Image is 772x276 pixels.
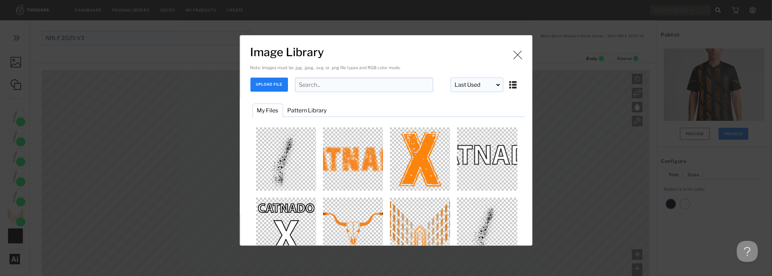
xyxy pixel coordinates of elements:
[250,78,288,92] button: UPLOAD FILE
[250,65,401,70] label: Note: Images must be .jpg, .jpeg, .svg, or .png file types and RGB color mode.
[389,127,452,191] img: Back-Font-Option-1-Number.png
[509,79,517,89] img: icon_list.aeafdc69.svg
[255,127,318,191] img: Spatter.png
[737,241,758,262] iframe: Toggle Customer Support
[322,127,385,191] img: Back-Font-Option-1-Name.png
[283,104,331,117] li: Pattern Library
[456,198,519,261] img: Spatter.png
[389,198,452,261] img: Blocky-Grid-Thing-Progress.png
[322,198,385,261] img: Skull-Only.png
[512,50,523,60] img: CloseXBtn.png
[451,78,503,92] div: Last Used
[253,104,283,117] li: My Files
[240,35,532,246] div: Image Library
[295,78,433,92] input: Search...
[456,127,519,191] img: Back-Font-Option-1-Name.png
[255,198,318,261] img: Back-Font-Option-1.png
[250,45,525,59] h1: Image Library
